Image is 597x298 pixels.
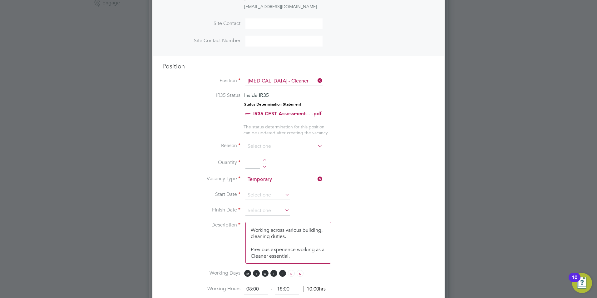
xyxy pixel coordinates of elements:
[244,270,251,277] span: M
[162,207,240,213] label: Finish Date
[245,77,323,86] input: Search for...
[162,159,240,166] label: Quantity
[162,191,240,198] label: Start Date
[288,270,295,277] span: S
[162,142,240,149] label: Reason
[162,176,240,182] label: Vacancy Type
[162,62,435,70] h3: Position
[262,270,269,277] span: W
[162,37,240,44] label: Site Contact Number
[244,92,269,98] span: Inside IR35
[279,270,286,277] span: F
[572,277,577,286] div: 10
[245,191,290,200] input: Select one
[162,20,240,27] label: Site Contact
[269,286,274,292] span: ‐
[270,270,277,277] span: T
[245,142,323,151] input: Select one
[162,222,240,228] label: Description
[162,92,240,99] label: IR35 Status
[162,270,240,276] label: Working Days
[162,77,240,84] label: Position
[244,124,328,135] span: The status determination for this position can be updated after creating the vacancy
[297,270,303,277] span: S
[275,284,299,295] input: 17:00
[245,206,290,216] input: Select one
[572,273,592,293] button: Open Resource Center, 10 new notifications
[253,111,322,117] a: IR35 CEST Assessment... .pdf
[244,3,408,10] div: [EMAIL_ADDRESS][DOMAIN_NAME]
[253,270,260,277] span: T
[303,286,326,292] span: 10.00hrs
[245,175,323,184] input: Select one
[244,102,301,107] strong: Status Determination Statement
[244,284,268,295] input: 08:00
[162,286,240,292] label: Working Hours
